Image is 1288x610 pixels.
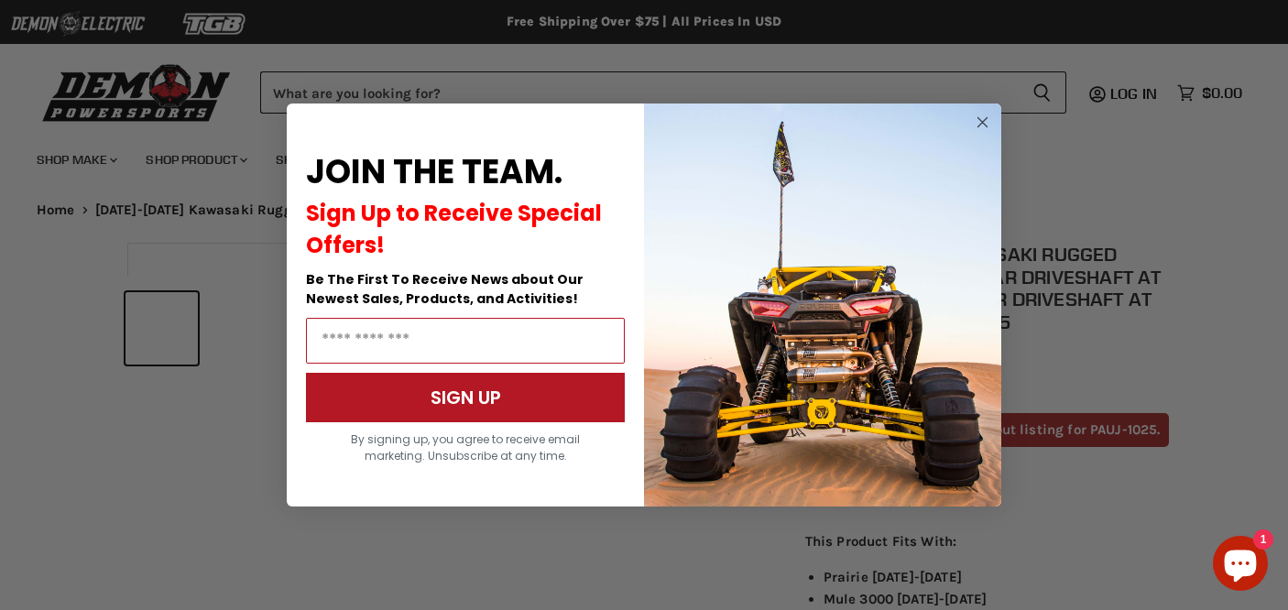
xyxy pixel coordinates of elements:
[306,148,562,195] span: JOIN THE TEAM.
[644,103,1001,507] img: a9095488-b6e7-41ba-879d-588abfab540b.jpeg
[351,431,580,463] span: By signing up, you agree to receive email marketing. Unsubscribe at any time.
[306,373,625,422] button: SIGN UP
[1207,536,1273,595] inbox-online-store-chat: Shopify online store chat
[306,198,602,260] span: Sign Up to Receive Special Offers!
[306,270,584,308] span: Be The First To Receive News about Our Newest Sales, Products, and Activities!
[971,111,994,134] button: Close dialog
[306,318,625,364] input: Email Address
